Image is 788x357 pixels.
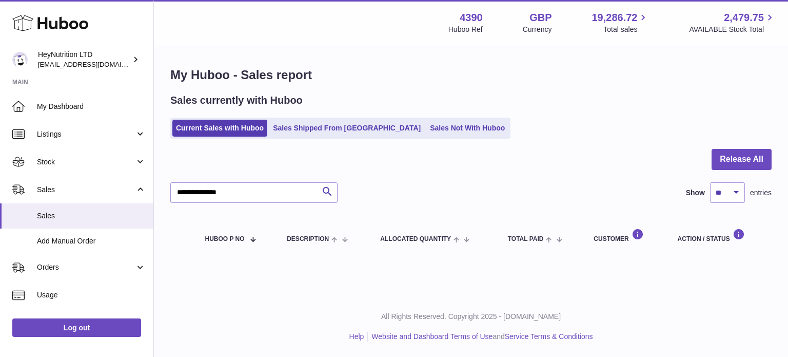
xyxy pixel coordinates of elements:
span: 19,286.72 [592,11,637,25]
a: Current Sales with Huboo [172,120,267,137]
div: Currency [523,25,552,34]
li: and [368,332,593,342]
span: 2,479.75 [724,11,764,25]
span: Add Manual Order [37,236,146,246]
span: Huboo P no [205,236,245,242]
a: Service Terms & Conditions [505,332,593,341]
span: Orders [37,262,135,272]
div: HeyNutrition LTD [38,50,130,69]
h2: Sales currently with Huboo [170,93,303,107]
strong: GBP [529,11,551,25]
img: info@heynutrition.com [12,52,28,67]
span: Description [287,236,329,242]
a: Sales Not With Huboo [426,120,508,137]
span: ALLOCATED Quantity [380,236,451,242]
div: Huboo Ref [448,25,483,34]
a: 2,479.75 AVAILABLE Stock Total [689,11,776,34]
a: Log out [12,318,141,337]
h1: My Huboo - Sales report [170,67,772,83]
span: Listings [37,129,135,139]
a: 19,286.72 Total sales [592,11,649,34]
span: AVAILABLE Stock Total [689,25,776,34]
div: Customer [594,229,657,242]
div: Action / Status [678,229,761,242]
a: Sales Shipped From [GEOGRAPHIC_DATA] [269,120,424,137]
span: Usage [37,290,146,300]
span: Stock [37,157,135,167]
strong: 4390 [460,11,483,25]
button: Release All [712,149,772,170]
span: [EMAIL_ADDRESS][DOMAIN_NAME] [38,60,151,68]
span: Sales [37,185,135,195]
a: Help [349,332,364,341]
span: My Dashboard [37,102,146,111]
p: All Rights Reserved. Copyright 2025 - [DOMAIN_NAME] [162,312,780,322]
a: Website and Dashboard Terms of Use [371,332,493,341]
span: entries [750,188,772,198]
span: Total sales [603,25,649,34]
span: Total paid [508,236,544,242]
span: Sales [37,211,146,221]
label: Show [686,188,705,198]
